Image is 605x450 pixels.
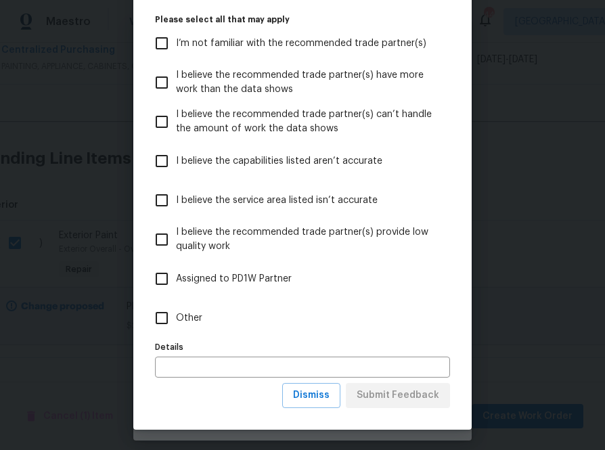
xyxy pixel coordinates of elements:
span: Assigned to PD1W Partner [176,272,292,286]
legend: Please select all that may apply [155,16,450,24]
span: Dismiss [293,387,330,404]
span: I believe the capabilities listed aren’t accurate [176,154,382,168]
button: Dismiss [282,383,340,408]
span: I’m not familiar with the recommended trade partner(s) [176,37,426,51]
span: Other [176,311,202,325]
label: Details [155,343,450,351]
span: I believe the service area listed isn’t accurate [176,194,378,208]
span: I believe the recommended trade partner(s) can’t handle the amount of work the data shows [176,108,439,136]
span: I believe the recommended trade partner(s) have more work than the data shows [176,68,439,97]
span: I believe the recommended trade partner(s) provide low quality work [176,225,439,254]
